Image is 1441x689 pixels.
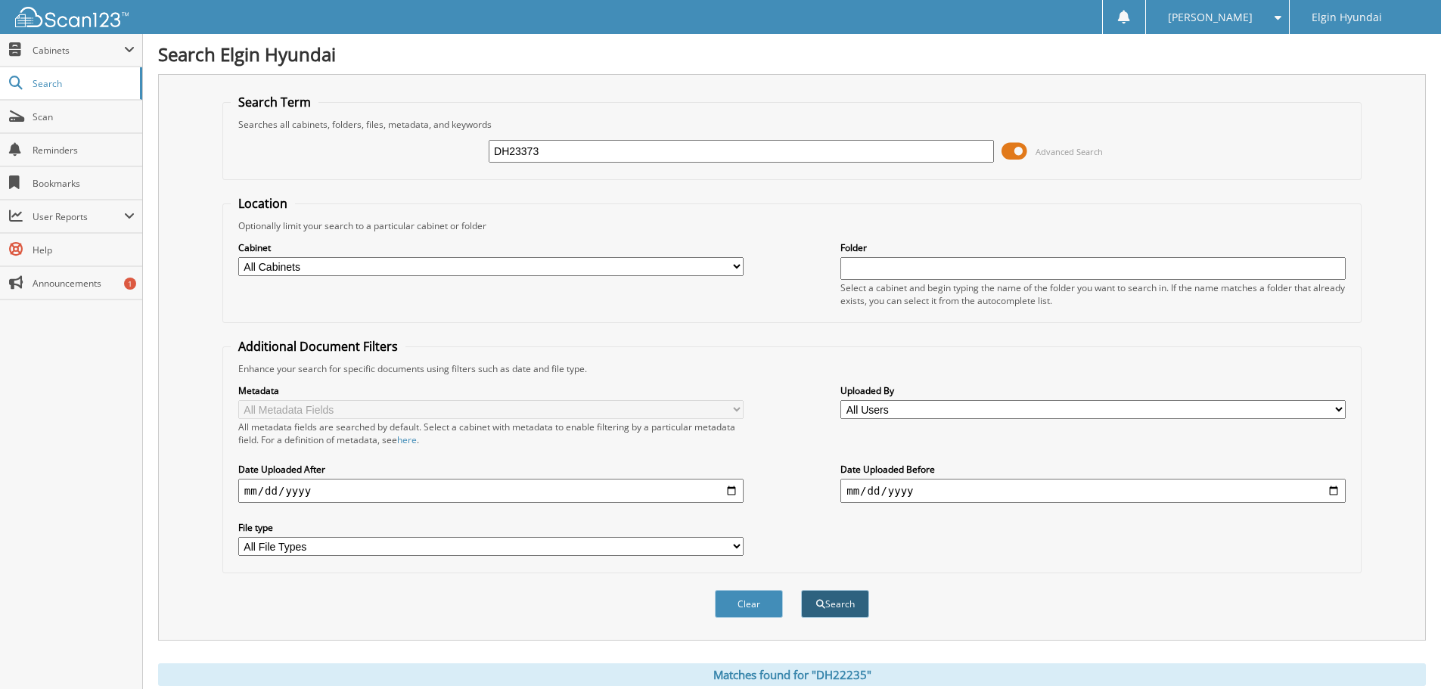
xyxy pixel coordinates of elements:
[33,277,135,290] span: Announcements
[33,210,124,223] span: User Reports
[840,463,1346,476] label: Date Uploaded Before
[715,590,783,618] button: Clear
[1312,13,1382,22] span: Elgin Hyundai
[33,177,135,190] span: Bookmarks
[124,278,136,290] div: 1
[238,521,744,534] label: File type
[33,77,132,90] span: Search
[33,44,124,57] span: Cabinets
[840,281,1346,307] div: Select a cabinet and begin typing the name of the folder you want to search in. If the name match...
[801,590,869,618] button: Search
[231,338,405,355] legend: Additional Document Filters
[15,7,129,27] img: scan123-logo-white.svg
[33,144,135,157] span: Reminders
[397,433,417,446] a: here
[238,421,744,446] div: All metadata fields are searched by default. Select a cabinet with metadata to enable filtering b...
[238,384,744,397] label: Metadata
[231,94,318,110] legend: Search Term
[33,110,135,123] span: Scan
[231,195,295,212] legend: Location
[238,479,744,503] input: start
[238,241,744,254] label: Cabinet
[1036,146,1103,157] span: Advanced Search
[158,663,1426,686] div: Matches found for "DH22235"
[840,479,1346,503] input: end
[1365,616,1441,689] iframe: Chat Widget
[33,244,135,256] span: Help
[231,362,1353,375] div: Enhance your search for specific documents using filters such as date and file type.
[840,241,1346,254] label: Folder
[840,384,1346,397] label: Uploaded By
[238,463,744,476] label: Date Uploaded After
[231,219,1353,232] div: Optionally limit your search to a particular cabinet or folder
[231,118,1353,131] div: Searches all cabinets, folders, files, metadata, and keywords
[1168,13,1253,22] span: [PERSON_NAME]
[158,42,1426,67] h1: Search Elgin Hyundai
